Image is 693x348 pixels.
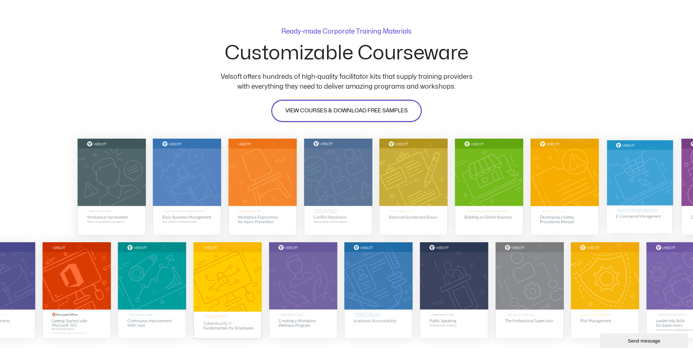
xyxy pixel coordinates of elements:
[600,332,689,348] iframe: chat widget
[271,100,422,122] a: VIEW COURSES & DOWNLOAD FREE SAMPLES
[215,72,478,92] p: Velsoft offers hundreds of high-quality facilitator kits that supply training providers with ever...
[281,28,412,35] p: Ready-made Corporate Training Materials
[225,43,468,63] h2: Customizable Courseware
[285,107,408,115] span: VIEW COURSES & DOWNLOAD FREE SAMPLES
